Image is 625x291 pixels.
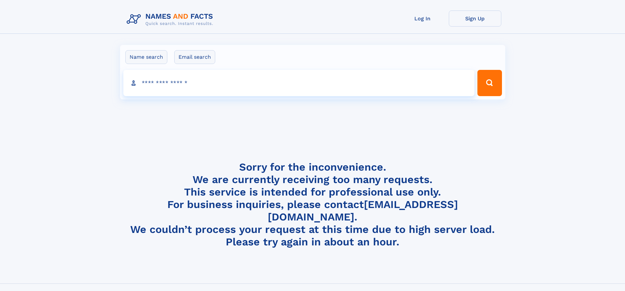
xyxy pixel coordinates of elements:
[125,50,167,64] label: Name search
[449,10,501,27] a: Sign Up
[174,50,215,64] label: Email search
[396,10,449,27] a: Log In
[124,161,501,248] h4: Sorry for the inconvenience. We are currently receiving too many requests. This service is intend...
[477,70,502,96] button: Search Button
[124,10,219,28] img: Logo Names and Facts
[268,198,458,223] a: [EMAIL_ADDRESS][DOMAIN_NAME]
[123,70,475,96] input: search input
